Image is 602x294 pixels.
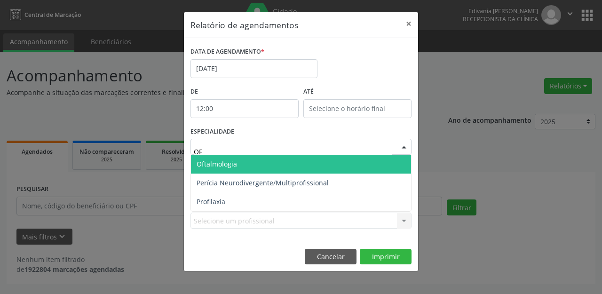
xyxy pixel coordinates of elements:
label: De [190,85,299,99]
label: ESPECIALIDADE [190,125,234,139]
button: Cancelar [305,249,356,265]
input: Selecione o horário final [303,99,412,118]
span: Perícia Neurodivergente/Multiprofissional [197,178,329,187]
span: Profilaxia [197,197,225,206]
label: ATÉ [303,85,412,99]
span: Oftalmologia [197,159,237,168]
input: Selecione o horário inicial [190,99,299,118]
input: Selecione uma data ou intervalo [190,59,317,78]
label: DATA DE AGENDAMENTO [190,45,264,59]
button: Imprimir [360,249,412,265]
h5: Relatório de agendamentos [190,19,298,31]
input: Seleciona uma especialidade [194,142,392,161]
button: Close [399,12,418,35]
